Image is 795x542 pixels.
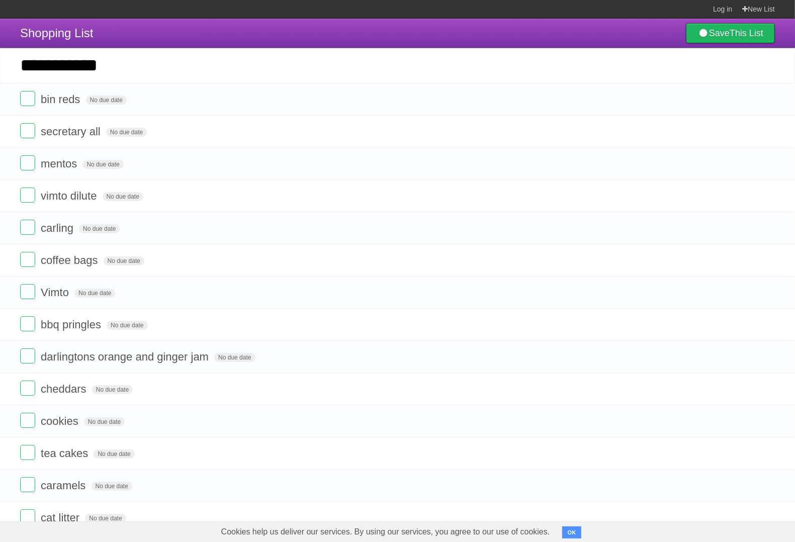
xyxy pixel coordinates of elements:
[41,125,103,138] span: secretary all
[20,445,35,460] label: Done
[84,417,125,426] span: No due date
[41,415,81,427] span: cookies
[92,385,133,394] span: No due date
[20,316,35,331] label: Done
[20,252,35,267] label: Done
[686,23,775,43] a: SaveThis List
[20,284,35,299] label: Done
[74,289,115,298] span: No due date
[20,477,35,492] label: Done
[106,128,147,137] span: No due date
[20,413,35,428] label: Done
[85,514,126,523] span: No due date
[107,321,147,330] span: No due date
[20,188,35,203] label: Done
[20,123,35,138] label: Done
[20,220,35,235] label: Done
[41,318,104,331] span: bbq pringles
[20,91,35,106] label: Done
[94,449,134,459] span: No due date
[79,224,120,233] span: No due date
[104,256,144,265] span: No due date
[20,155,35,170] label: Done
[41,350,211,363] span: darlingtons orange and ginger jam
[41,254,100,266] span: coffee bags
[20,26,93,40] span: Shopping List
[86,96,127,105] span: No due date
[20,381,35,396] label: Done
[92,482,132,491] span: No due date
[82,160,123,169] span: No due date
[211,522,560,542] span: Cookies help us deliver our services. By using our services, you agree to our use of cookies.
[41,286,71,299] span: Vimto
[41,157,79,170] span: mentos
[41,511,82,524] span: cat litter
[41,93,82,106] span: bin reds
[562,526,582,538] button: OK
[41,479,88,492] span: caramels
[214,353,255,362] span: No due date
[41,383,89,395] span: cheddars
[41,447,91,460] span: tea cakes
[103,192,143,201] span: No due date
[730,28,763,38] b: This List
[20,509,35,524] label: Done
[20,348,35,364] label: Done
[41,222,76,234] span: carling
[41,190,99,202] span: vimto dilute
